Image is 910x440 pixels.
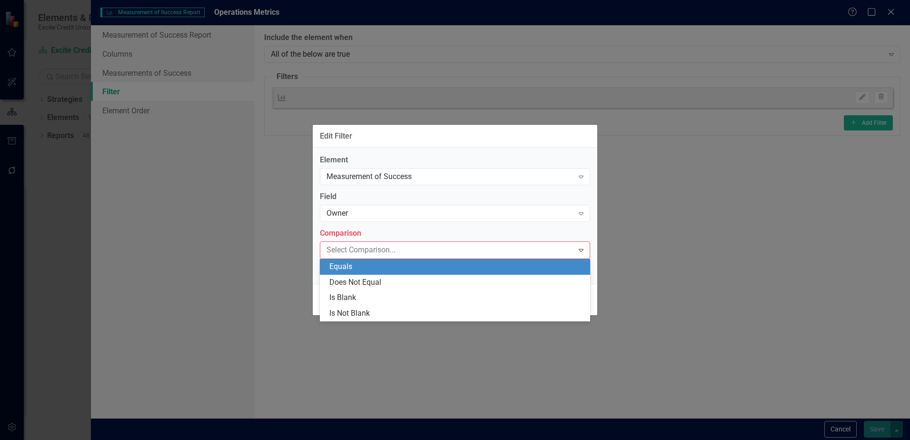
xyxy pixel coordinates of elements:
div: Measurement of Success [326,171,574,182]
div: Equals [329,261,584,272]
label: Element [320,155,590,166]
label: Field [320,191,590,202]
div: Is Blank [329,292,584,303]
div: Does Not Equal [329,277,584,288]
div: Owner [326,208,574,219]
div: Is Not Blank [329,308,584,319]
label: Comparison [320,228,590,239]
div: Edit Filter [320,132,352,140]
